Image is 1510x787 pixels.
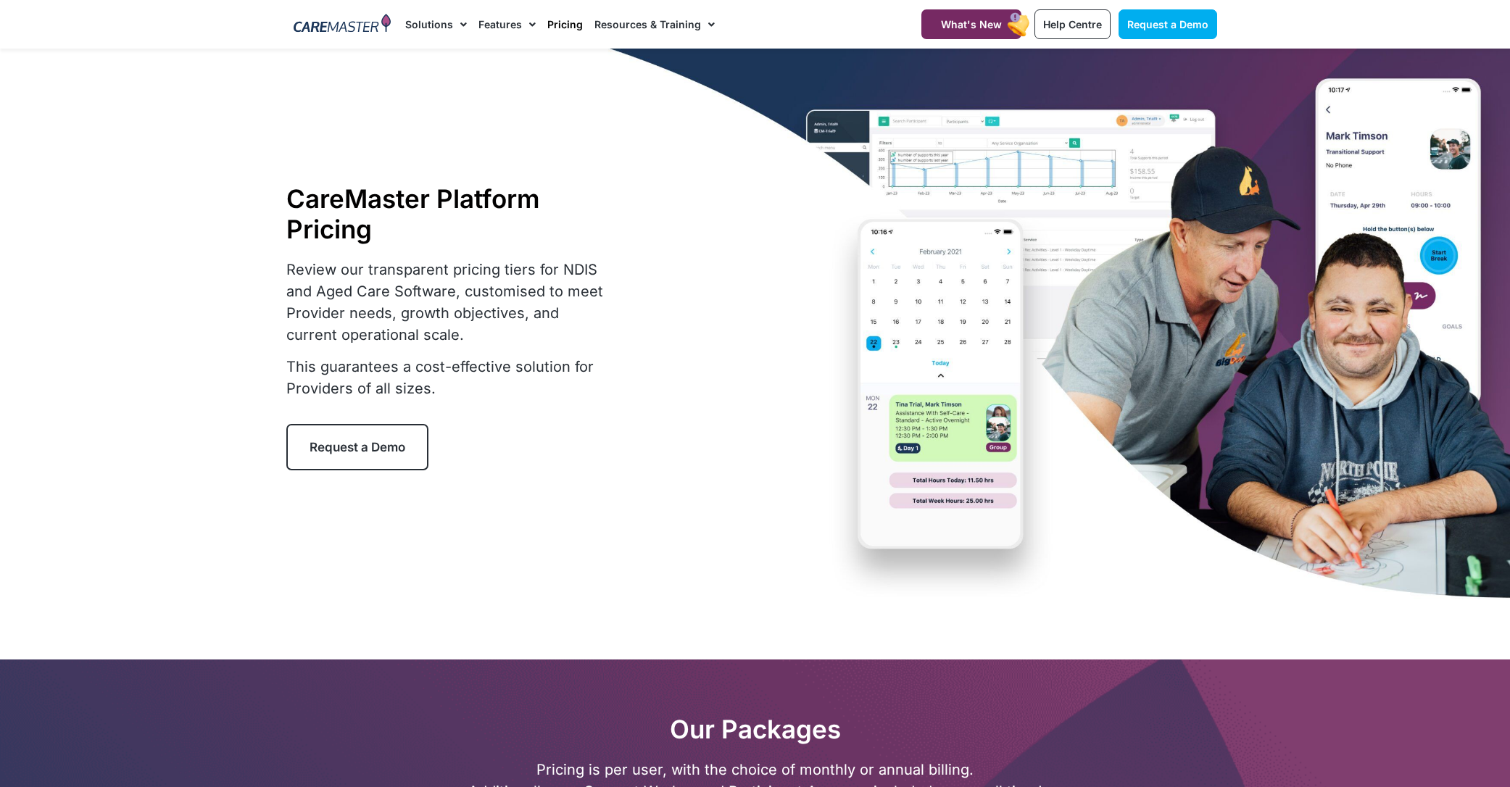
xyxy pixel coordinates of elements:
[294,14,391,36] img: CareMaster Logo
[286,259,613,346] p: Review our transparent pricing tiers for NDIS and Aged Care Software, customised to meet Provider...
[941,18,1002,30] span: What's New
[1034,9,1111,39] a: Help Centre
[286,424,428,470] a: Request a Demo
[1119,9,1217,39] a: Request a Demo
[286,356,613,399] p: This guarantees a cost-effective solution for Providers of all sizes.
[286,183,613,244] h1: CareMaster Platform Pricing
[1127,18,1208,30] span: Request a Demo
[310,440,405,454] span: Request a Demo
[286,714,1224,744] h2: Our Packages
[921,9,1021,39] a: What's New
[1043,18,1102,30] span: Help Centre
